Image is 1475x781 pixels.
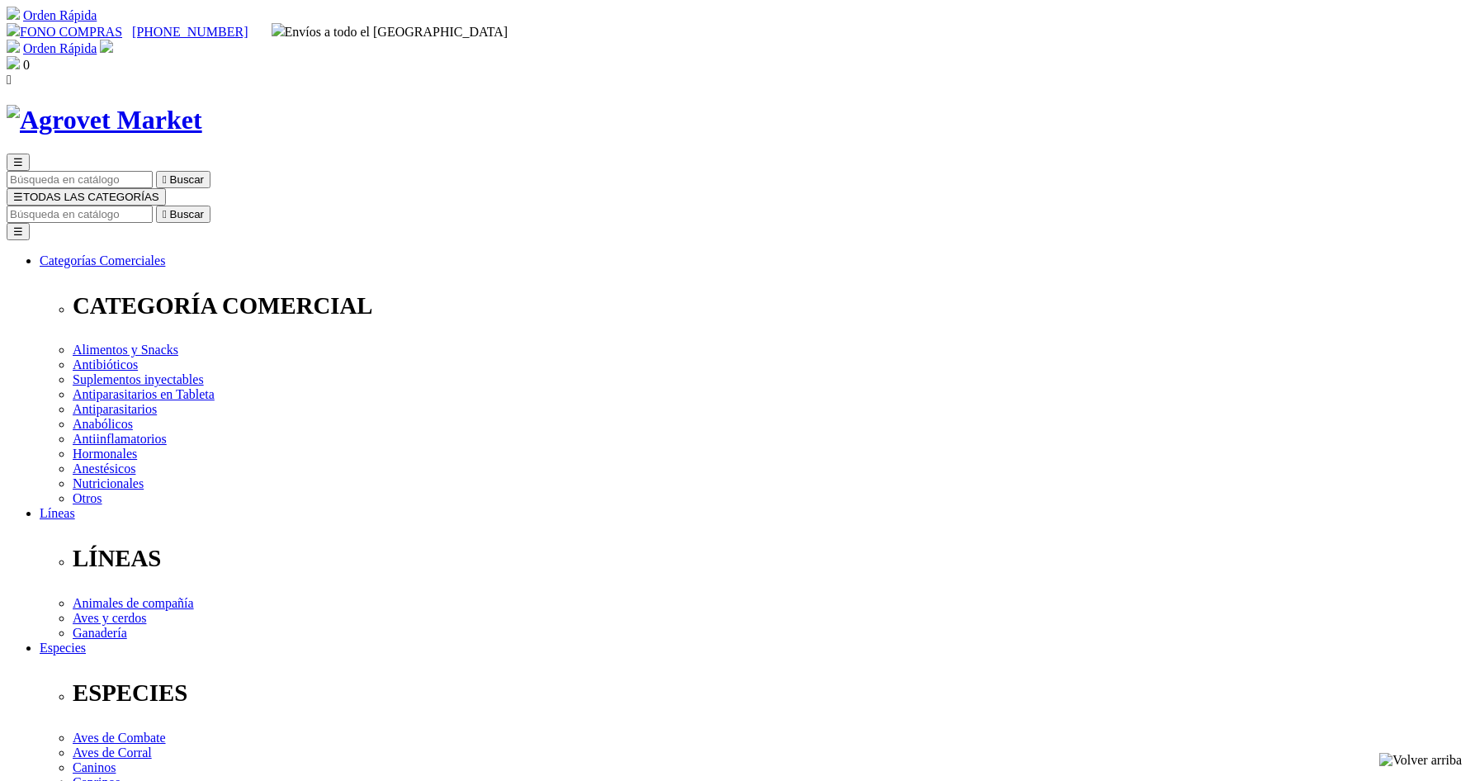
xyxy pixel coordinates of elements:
[132,25,248,39] a: [PHONE_NUMBER]
[7,206,153,223] input: Buscar
[73,596,194,610] a: Animales de compañía
[73,626,127,640] a: Ganadería
[23,58,30,72] span: 0
[23,8,97,22] a: Orden Rápida
[7,23,20,36] img: phone.svg
[7,154,30,171] button: ☰
[156,171,210,188] button:  Buscar
[7,223,30,240] button: ☰
[163,208,167,220] i: 
[272,23,285,36] img: delivery-truck.svg
[7,188,166,206] button: ☰TODAS LAS CATEGORÍAS
[73,372,204,386] a: Suplementos inyectables
[7,40,20,53] img: shopping-cart.svg
[73,731,166,745] a: Aves de Combate
[73,387,215,401] a: Antiparasitarios en Tableta
[73,417,133,431] a: Anabólicos
[7,73,12,87] i: 
[73,611,146,625] a: Aves y cerdos
[73,357,138,372] a: Antibióticos
[73,679,1468,707] p: ESPECIES
[73,476,144,490] a: Nutricionales
[73,760,116,774] a: Caninos
[73,461,135,476] a: Anestésicos
[40,641,86,655] a: Especies
[7,56,20,69] img: shopping-bag.svg
[40,253,165,267] a: Categorías Comerciales
[40,506,75,520] a: Líneas
[73,491,102,505] a: Otros
[1379,753,1462,768] img: Volver arriba
[7,171,153,188] input: Buscar
[100,41,113,55] a: Acceda a su cuenta de cliente
[73,545,1468,572] p: LÍNEAS
[272,25,508,39] span: Envíos a todo el [GEOGRAPHIC_DATA]
[170,173,204,186] span: Buscar
[73,447,137,461] a: Hormonales
[73,432,167,446] a: Antiinflamatorios
[13,156,23,168] span: ☰
[156,206,210,223] button:  Buscar
[23,41,97,55] a: Orden Rápida
[13,191,23,203] span: ☰
[163,173,167,186] i: 
[7,25,122,39] a: FONO COMPRAS
[170,208,204,220] span: Buscar
[100,40,113,53] img: user.svg
[73,343,178,357] a: Alimentos y Snacks
[73,292,1468,319] p: CATEGORÍA COMERCIAL
[73,402,157,416] a: Antiparasitarios
[73,745,152,760] a: Aves de Corral
[7,7,20,20] img: shopping-cart.svg
[7,105,202,135] img: Agrovet Market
